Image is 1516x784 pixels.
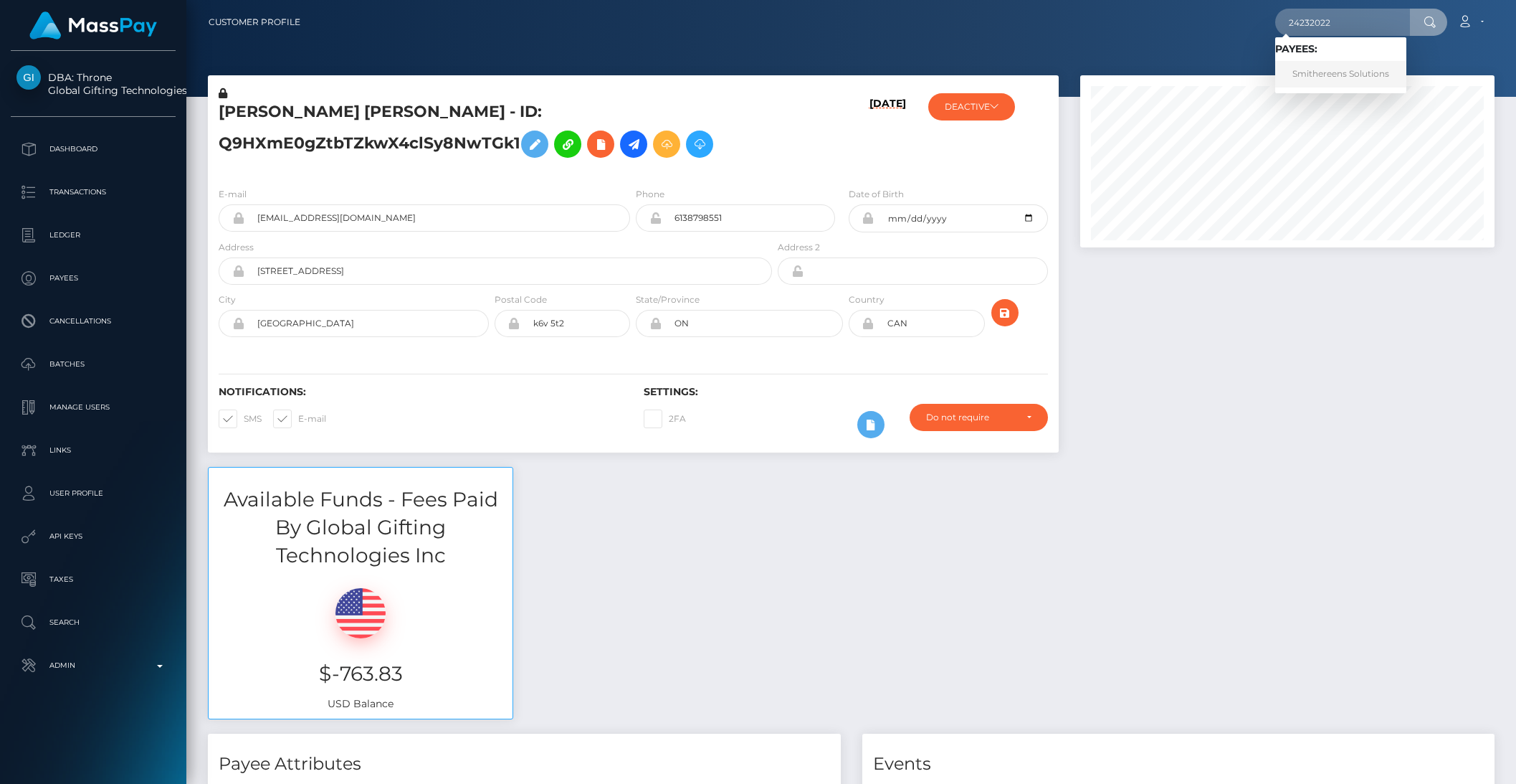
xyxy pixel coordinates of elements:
[16,440,170,461] p: Links
[11,260,176,296] a: Payees
[16,397,170,418] p: Manage Users
[16,311,170,332] p: Cancellations
[219,241,254,254] label: Address
[16,181,170,203] p: Transactions
[11,303,176,339] a: Cancellations
[11,217,176,253] a: Ledger
[209,7,300,37] a: Customer Profile
[849,188,904,201] label: Date of Birth
[11,605,176,641] a: Search
[849,293,885,306] label: Country
[11,71,176,97] span: DBA: Throne Global Gifting Technologies Inc
[910,404,1047,431] button: Do not require
[16,569,170,590] p: Taxes
[273,410,326,428] label: E-mail
[219,293,236,306] label: City
[11,131,176,167] a: Dashboard
[636,293,700,306] label: State/Province
[16,65,41,90] img: Global Gifting Technologies Inc
[209,486,513,570] h3: Available Funds - Fees Paid By Global Gifting Technologies Inc
[644,386,1047,398] h6: Settings:
[644,410,686,428] label: 2FA
[16,268,170,289] p: Payees
[11,519,176,554] a: API Keys
[1275,43,1406,55] h6: Payees:
[16,138,170,160] p: Dashboard
[29,11,157,39] img: MassPay Logo
[16,225,170,246] p: Ledger
[928,93,1015,121] button: DEACTIVE
[209,570,513,719] div: USD Balance
[873,752,1484,777] h4: Events
[16,526,170,547] p: API Keys
[778,241,820,254] label: Address 2
[219,188,247,201] label: E-mail
[11,389,176,425] a: Manage Users
[11,433,176,468] a: Links
[219,386,622,398] h6: Notifications:
[219,752,830,777] h4: Payee Attributes
[926,412,1014,423] div: Do not require
[16,655,170,676] p: Admin
[495,293,547,306] label: Postal Code
[11,346,176,382] a: Batches
[16,354,170,375] p: Batches
[219,101,764,165] h5: [PERSON_NAME] [PERSON_NAME] - ID: Q9HXmE0gZtbTZkwX4clSy8NwTGk1
[11,562,176,598] a: Taxes
[11,174,176,210] a: Transactions
[11,648,176,684] a: Admin
[636,188,664,201] label: Phone
[16,612,170,633] p: Search
[335,588,386,638] img: USD.png
[11,476,176,511] a: User Profile
[219,410,262,428] label: SMS
[620,131,647,158] a: Initiate Payout
[869,98,906,170] h6: [DATE]
[16,483,170,504] p: User Profile
[1275,9,1410,36] input: Search...
[1275,61,1406,88] a: Smithereens Solutions
[219,660,502,688] h3: $-763.83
